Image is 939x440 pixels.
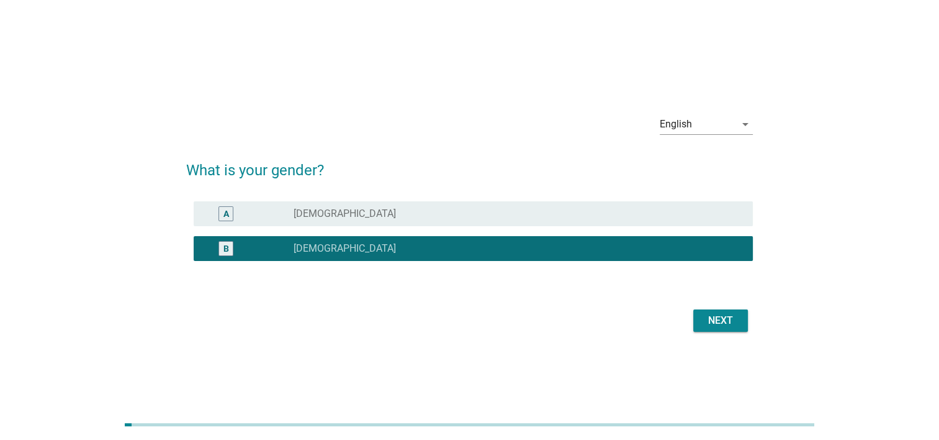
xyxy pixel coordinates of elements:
[294,242,396,255] label: [DEMOGRAPHIC_DATA]
[186,147,753,181] h2: What is your gender?
[703,313,738,328] div: Next
[660,119,692,130] div: English
[223,242,229,255] div: B
[693,309,748,332] button: Next
[294,208,396,220] label: [DEMOGRAPHIC_DATA]
[223,208,229,221] div: A
[738,117,753,132] i: arrow_drop_down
